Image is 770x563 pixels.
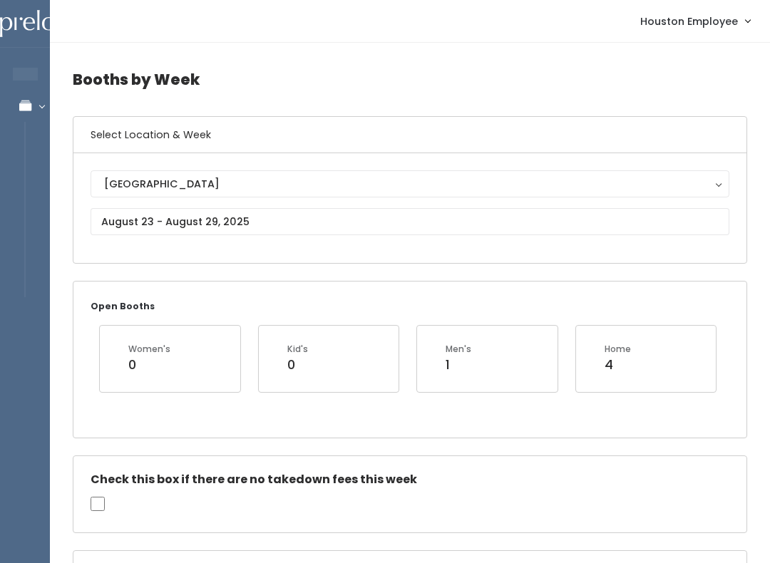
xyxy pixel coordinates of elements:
div: [GEOGRAPHIC_DATA] [104,176,716,192]
h5: Check this box if there are no takedown fees this week [91,473,729,486]
div: Men's [446,343,471,356]
span: Houston Employee [640,14,738,29]
div: Women's [128,343,170,356]
input: August 23 - August 29, 2025 [91,208,729,235]
button: [GEOGRAPHIC_DATA] [91,170,729,197]
div: Kid's [287,343,308,356]
div: Home [605,343,631,356]
h6: Select Location & Week [73,117,746,153]
div: 1 [446,356,471,374]
h4: Booths by Week [73,60,747,99]
div: 0 [287,356,308,374]
a: Houston Employee [626,6,764,36]
div: 0 [128,356,170,374]
small: Open Booths [91,300,155,312]
div: 4 [605,356,631,374]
